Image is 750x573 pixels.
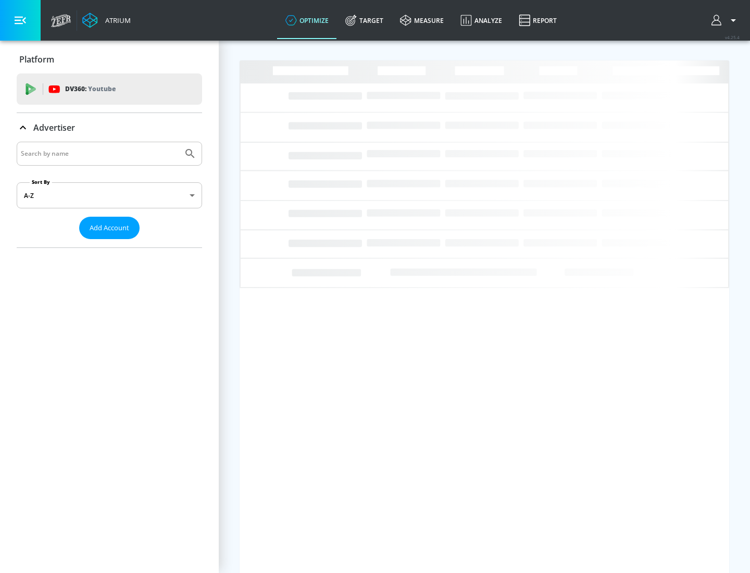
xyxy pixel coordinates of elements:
a: Atrium [82,13,131,28]
div: Atrium [101,16,131,25]
div: A-Z [17,182,202,208]
a: Report [510,2,565,39]
div: Advertiser [17,113,202,142]
a: optimize [277,2,337,39]
p: Youtube [88,83,116,94]
a: Target [337,2,392,39]
input: Search by name [21,147,179,160]
span: Add Account [90,222,129,234]
div: Advertiser [17,142,202,247]
button: Add Account [79,217,140,239]
div: Platform [17,45,202,74]
div: DV360: Youtube [17,73,202,105]
p: Advertiser [33,122,75,133]
span: v 4.25.4 [725,34,740,40]
p: Platform [19,54,54,65]
label: Sort By [30,179,52,185]
a: measure [392,2,452,39]
a: Analyze [452,2,510,39]
p: DV360: [65,83,116,95]
nav: list of Advertiser [17,239,202,247]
